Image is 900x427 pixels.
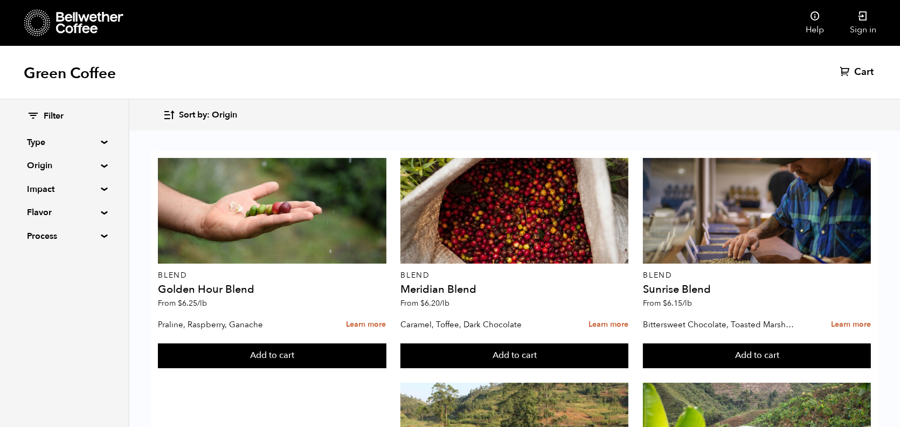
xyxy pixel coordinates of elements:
[440,298,449,308] span: /lb
[643,343,871,368] button: Add to cart
[400,316,556,333] p: Caramel, Toffee, Dark Chocolate
[27,136,101,149] summary: Type
[158,284,386,295] h4: Golden Hour Blend
[400,284,628,295] h4: Meridian Blend
[831,313,871,336] a: Learn more
[663,298,692,308] bdi: 6.15
[400,298,449,308] span: From
[420,298,449,308] bdi: 6.20
[400,272,628,279] p: Blend
[27,206,101,219] summary: Flavor
[158,298,207,308] span: From
[158,343,386,368] button: Add to cart
[178,298,207,308] bdi: 6.25
[663,298,667,308] span: $
[158,272,386,279] p: Blend
[643,272,871,279] p: Blend
[44,111,64,122] span: Filter
[643,298,692,308] span: From
[178,298,182,308] span: $
[643,316,798,333] p: Bittersweet Chocolate, Toasted Marshmallow, Candied Orange, Praline
[27,159,101,172] summary: Origin
[682,298,692,308] span: /lb
[400,343,628,368] button: Add to cart
[420,298,425,308] span: $
[589,313,628,336] a: Learn more
[163,102,237,128] button: Sort by: Origin
[27,230,101,243] summary: Process
[179,109,237,121] span: Sort by: Origin
[347,313,386,336] a: Learn more
[840,66,876,79] a: Cart
[24,64,116,83] h1: Green Coffee
[158,316,313,333] p: Praline, Raspberry, Ganache
[197,298,207,308] span: /lb
[854,66,874,79] span: Cart
[643,284,871,295] h4: Sunrise Blend
[27,183,101,196] summary: Impact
